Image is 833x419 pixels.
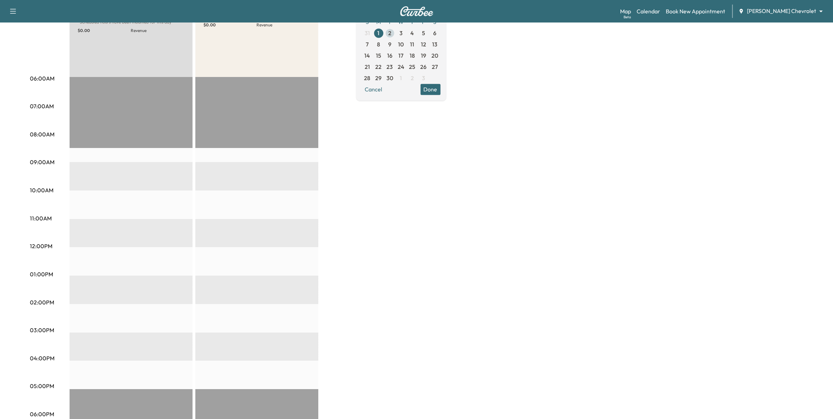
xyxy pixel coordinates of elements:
[131,28,184,33] p: Revenue
[30,410,54,418] p: 06:00PM
[30,270,53,278] p: 01:00PM
[421,40,426,49] span: 12
[377,40,380,49] span: 8
[624,14,631,20] div: Beta
[387,51,392,60] span: 16
[431,51,438,60] span: 20
[411,29,414,37] span: 4
[376,74,382,82] span: 29
[30,74,55,83] p: 06:00AM
[666,7,725,15] a: Book New Appointment
[388,40,391,49] span: 9
[399,29,403,37] span: 3
[376,51,381,60] span: 15
[421,51,426,60] span: 19
[378,29,380,37] span: 1
[398,40,404,49] span: 10
[410,40,415,49] span: 11
[30,242,53,250] p: 12:00PM
[30,130,55,138] p: 08:00AM
[747,7,816,15] span: [PERSON_NAME] Chevrolet
[410,51,415,60] span: 18
[400,6,434,16] img: Curbee Logo
[257,22,310,28] p: Revenue
[204,22,257,28] p: $ 0.00
[620,7,631,15] a: MapBeta
[398,63,404,71] span: 24
[30,102,54,110] p: 07:00AM
[433,29,436,37] span: 6
[362,84,386,95] button: Cancel
[30,158,55,166] p: 09:00AM
[637,7,660,15] a: Calendar
[30,298,54,307] p: 02:00PM
[400,74,402,82] span: 1
[386,74,393,82] span: 30
[366,40,369,49] span: 7
[422,29,425,37] span: 5
[409,63,416,71] span: 25
[421,63,427,71] span: 26
[364,74,371,82] span: 28
[388,29,391,37] span: 2
[365,29,370,37] span: 31
[432,40,437,49] span: 13
[365,51,370,60] span: 14
[387,63,393,71] span: 23
[432,63,438,71] span: 27
[78,28,131,33] p: $ 0.00
[365,63,370,71] span: 21
[30,354,55,362] p: 04:00PM
[411,74,414,82] span: 2
[399,51,404,60] span: 17
[30,214,52,223] p: 11:00AM
[422,74,425,82] span: 3
[376,63,382,71] span: 22
[30,186,54,194] p: 10:00AM
[30,382,54,390] p: 05:00PM
[421,84,441,95] button: Done
[30,326,54,334] p: 03:00PM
